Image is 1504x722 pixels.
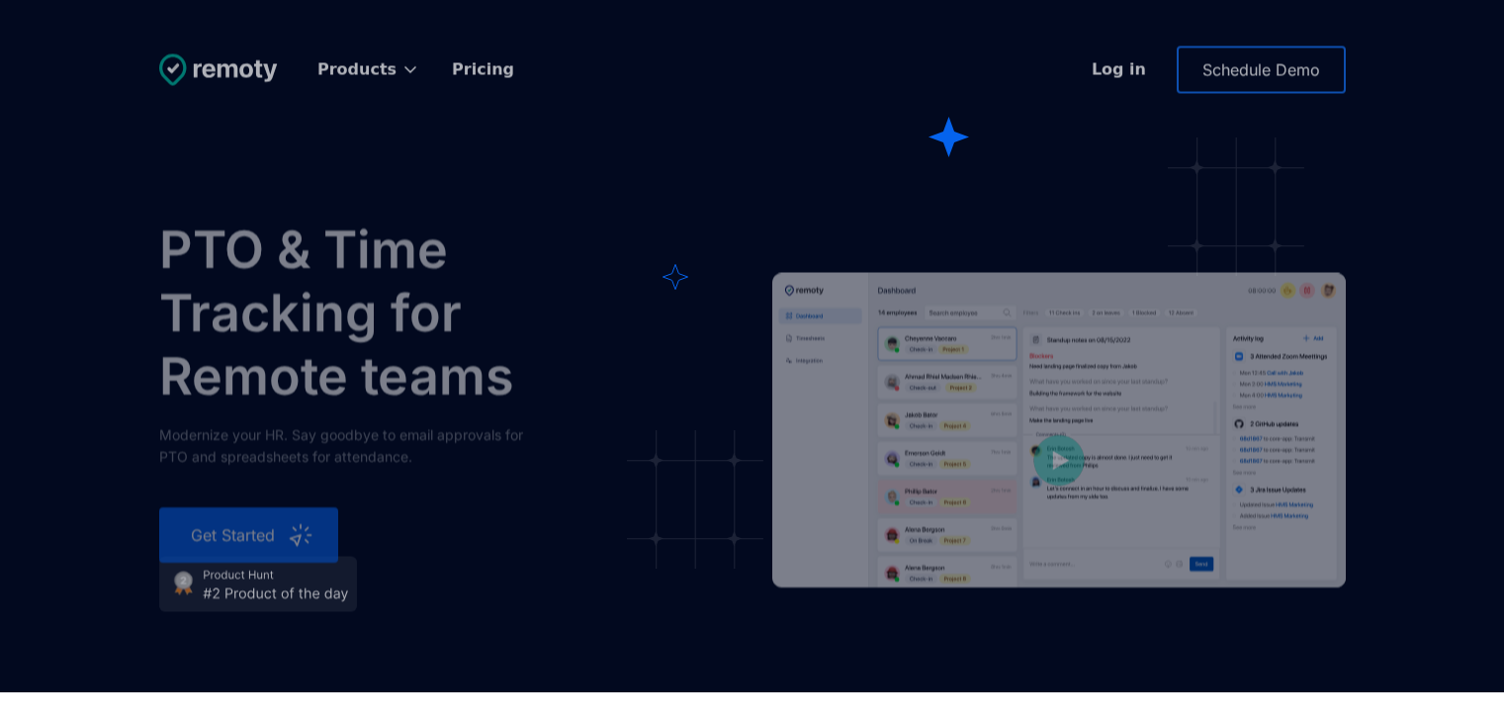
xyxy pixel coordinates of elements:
div: Get Started [183,523,287,547]
a: open lightbox [772,219,1346,642]
div: Modernize your HR. Say goodbye to email approvals for PTO and spreadsheets for attendance. [159,424,555,468]
div: Log in [1091,57,1145,81]
a: Get Started [159,507,338,563]
h1: PTO & Time Tracking for Remote teams [159,219,654,408]
img: Untitled UI logotext [159,54,278,86]
div: Products [317,59,397,79]
div: Products [302,47,436,91]
a: Pricing [436,47,530,91]
a: Log in [1072,46,1164,92]
a: Schedule Demo [1177,45,1346,93]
